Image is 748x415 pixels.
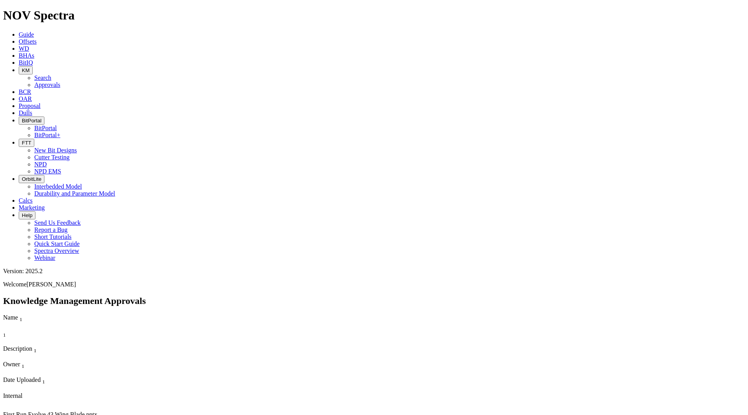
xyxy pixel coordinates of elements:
div: Column Menu [3,323,267,330]
span: KM [22,67,30,73]
div: Column Menu [3,338,23,345]
span: Internal Only [3,392,23,399]
a: Send Us Feedback [34,219,81,226]
a: Calcs [19,197,33,204]
a: Report a Bug [34,226,67,233]
sub: 1 [34,348,37,353]
span: Sort None [34,345,37,352]
span: [PERSON_NAME] [26,281,76,288]
a: BHAs [19,52,34,59]
div: Sort None [3,314,267,330]
div: Date Uploaded Sort None [3,376,62,385]
a: Guide [19,31,34,38]
a: Proposal [19,102,41,109]
a: Offsets [19,38,37,45]
a: Spectra Overview [34,247,79,254]
span: Date Uploaded [3,376,41,383]
div: Owner Sort None [3,361,54,369]
button: BitPortal [19,117,44,125]
a: Durability and Parameter Model [34,190,115,197]
a: Webinar [34,254,55,261]
a: Search [34,74,51,81]
button: KM [19,66,33,74]
button: FTT [19,139,34,147]
span: Sort None [3,330,6,336]
button: OrbitLite [19,175,44,183]
div: Sort None [3,361,54,376]
span: Owner [3,361,20,367]
button: Help [19,211,35,219]
span: OrbitLite [22,176,41,182]
div: Column Menu [3,385,62,392]
a: OAR [19,95,32,102]
a: Short Tutorials [34,233,72,240]
sub: 1 [22,363,25,369]
h2: Knowledge Management Approvals [3,296,745,306]
sub: 1 [3,332,6,338]
sub: 1 [19,316,22,322]
a: Approvals [34,81,60,88]
span: Sort None [42,376,45,383]
div: Column Menu [3,369,54,376]
div: Sort None [3,330,23,345]
span: Description [3,345,32,352]
a: WD [19,45,29,52]
span: Sort None [19,314,22,321]
span: Help [22,212,32,218]
a: NPD [34,161,47,168]
div: Sort None [3,330,23,338]
h1: NOV Spectra [3,8,745,23]
div: Name Sort None [3,314,267,323]
div: Version: 2025.2 [3,268,745,275]
div: Description Sort None [3,345,267,354]
a: NPD EMS [34,168,61,175]
a: BitPortal+ [34,132,60,138]
a: Cutter Testing [34,154,70,161]
span: BitPortal [22,118,41,124]
div: Column Menu [3,354,267,361]
a: Interbedded Model [34,183,82,190]
div: Sort None [3,376,62,392]
a: Marketing [19,204,45,211]
span: Name [3,314,18,321]
span: FTT [22,140,31,146]
a: BCR [19,88,31,95]
div: Sort None [3,345,267,361]
span: Sort None [22,361,25,367]
a: New Bit Designs [34,147,77,154]
a: Quick Start Guide [34,240,79,247]
a: BitIQ [19,59,33,66]
a: BitPortal [34,125,57,131]
sub: 1 [42,379,45,385]
p: Welcome [3,281,745,288]
a: Dulls [19,109,32,116]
